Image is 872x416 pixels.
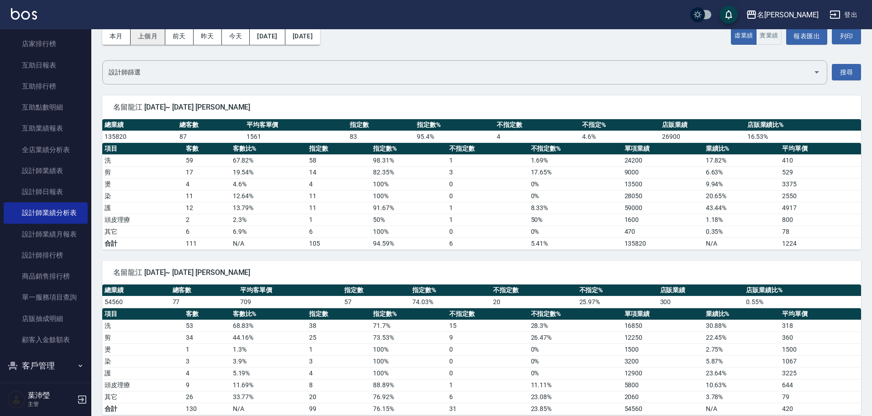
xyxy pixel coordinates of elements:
td: 25.97 % [577,296,658,308]
td: 12.64 % [231,190,307,202]
td: 3 [447,166,528,178]
td: 4.6 % [580,131,660,142]
td: 82.35 % [371,166,447,178]
td: 318 [780,320,861,332]
th: 指定數% [371,143,447,155]
td: 其它 [102,391,184,403]
td: 2550 [780,190,861,202]
button: [DATE] [250,28,285,45]
p: 主管 [28,400,74,408]
td: 79 [780,391,861,403]
td: 1 [307,343,371,355]
td: N/A [231,403,307,415]
td: 111 [184,237,231,249]
a: 設計師業績月報表 [4,224,88,245]
td: N/A [704,237,780,249]
td: 644 [780,379,861,391]
td: 1 [184,343,231,355]
td: 4 [307,178,371,190]
td: 28050 [622,190,704,202]
a: 設計師日報表 [4,181,88,202]
th: 不指定數% [529,308,622,320]
table: a dense table [102,143,861,250]
td: 98.31 % [371,154,447,166]
td: 2.3 % [231,214,307,226]
td: 3200 [622,355,704,367]
td: 57 [342,296,410,308]
td: 95.4 % [415,131,494,142]
button: 本月 [102,28,131,45]
td: 4.6 % [231,178,307,190]
td: 燙 [102,343,184,355]
span: 名留龍江 [DATE]~ [DATE] [PERSON_NAME] [113,103,850,112]
td: 4917 [780,202,861,214]
td: 529 [780,166,861,178]
button: [DATE] [285,28,320,45]
td: 5.87 % [704,355,780,367]
th: 店販業績 [658,284,744,296]
td: 2 [184,214,231,226]
td: N/A [231,237,307,249]
th: 不指定數 [491,284,577,296]
td: 5.41% [529,237,622,249]
button: 員工及薪資 [4,378,88,401]
a: 設計師業績分析表 [4,202,88,223]
td: 12250 [622,332,704,343]
th: 指定數 [342,284,410,296]
td: 護 [102,202,184,214]
td: 19.54 % [231,166,307,178]
td: 合計 [102,403,184,415]
th: 單項業績 [622,308,704,320]
td: 26900 [660,131,745,142]
td: 8.33 % [529,202,622,214]
td: 24200 [622,154,704,166]
td: 9 [447,332,528,343]
button: 前天 [165,28,194,45]
td: 3 [184,355,231,367]
td: N/A [704,403,780,415]
td: 76.92 % [371,391,447,403]
td: 54560 [622,403,704,415]
td: 26.47 % [529,332,622,343]
td: 1.3 % [231,343,307,355]
th: 客數比% [231,308,307,320]
th: 平均單價 [780,143,861,155]
h5: 葉沛瑩 [28,391,74,400]
a: 互助業績報表 [4,118,88,139]
table: a dense table [102,119,861,143]
td: 43.44 % [704,202,780,214]
a: 商品銷售排行榜 [4,266,88,287]
a: 互助排行榜 [4,76,88,97]
th: 平均單價 [780,308,861,320]
th: 店販業績比% [744,284,861,296]
a: 設計師業績表 [4,160,88,181]
td: 12900 [622,367,704,379]
td: 0 [447,343,528,355]
td: 4 [184,178,231,190]
td: 77 [170,296,238,308]
td: 100 % [371,190,447,202]
td: 38 [307,320,371,332]
button: 上個月 [131,28,165,45]
th: 總客數 [170,284,238,296]
a: 單一服務項目查詢 [4,287,88,308]
td: 3375 [780,178,861,190]
button: save [720,5,738,24]
th: 單項業績 [622,143,704,155]
td: 83 [347,131,415,142]
td: 420 [780,403,861,415]
td: 1.69 % [529,154,622,166]
button: 登出 [826,6,861,23]
td: 0 % [529,178,622,190]
td: 0 [447,190,528,202]
th: 指定數 [307,308,371,320]
th: 客數比% [231,143,307,155]
td: 50 % [371,214,447,226]
td: 9000 [622,166,704,178]
td: 1561 [244,131,347,142]
td: 76.15% [371,403,447,415]
th: 店販業績 [660,119,745,131]
td: 99 [307,403,371,415]
td: 410 [780,154,861,166]
th: 項目 [102,308,184,320]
